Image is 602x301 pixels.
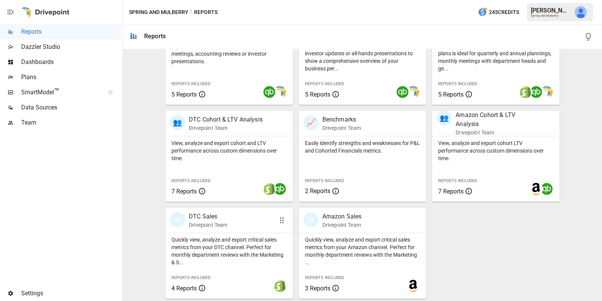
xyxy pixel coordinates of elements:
[305,285,330,292] span: 3 Reports
[438,188,464,195] span: 7 Reports
[21,88,100,97] span: SmartModel
[263,183,275,195] img: shopify
[305,236,420,266] p: Quickly view, analyze and export critical sales metrics from your Amazon channel. Perfect for mon...
[475,5,522,19] button: 245Credits
[305,275,344,280] span: Reports Included
[303,115,319,130] div: 📈
[171,42,287,65] p: Export the core financial statements for board meetings, accounting reviews or investor presentat...
[21,289,121,298] span: Settings
[274,280,286,292] img: shopify
[21,73,121,82] span: Plans
[305,178,344,183] span: Reports Included
[189,212,227,221] p: DTC Sales
[170,212,185,227] div: 🛍
[171,236,287,266] p: Quickly view, analyze and export critical sales metrics from your DTC channel. Perfect for monthl...
[144,33,166,40] div: Reports
[305,139,420,154] p: Easily identify strengths and weaknesses for P&L and Cohorted Financials metrics.
[322,212,362,221] p: Amazon Sales
[570,2,591,23] button: Julie Wilton
[189,221,227,229] p: Drivepoint Team
[541,86,553,98] img: smart model
[171,81,210,86] span: Reports Included
[531,7,570,14] div: [PERSON_NAME]
[171,178,210,183] span: Reports Included
[305,42,420,72] p: Start here when preparing a board meeting, investor updates or all-hands presentations to show a ...
[54,87,59,96] span: ™
[21,103,121,112] span: Data Sources
[129,8,188,17] button: Spring and Mulberry
[437,111,452,126] div: 👥
[171,139,287,162] p: View, analyze and export cohort and LTV performance across custom dimensions over time.
[438,139,554,162] p: View, analyze and export cohort LTV performance across custom dimensions over time.
[171,188,197,195] span: 7 Reports
[541,183,553,195] img: quickbooks
[21,42,121,51] span: Dazzler Studio
[263,86,275,98] img: quickbooks
[305,187,330,195] span: 2 Reports
[322,115,361,124] p: Benchmarks
[21,118,121,127] span: Team
[397,86,409,98] img: quickbooks
[171,275,210,280] span: Reports Included
[171,91,197,98] span: 5 Reports
[438,81,477,86] span: Reports Included
[530,86,542,98] img: quickbooks
[520,86,532,98] img: shopify
[456,129,535,136] p: Drivepoint Team
[407,280,419,292] img: amazon
[531,14,570,17] div: Spring and Mulberry
[274,86,286,98] img: smart model
[189,115,263,124] p: DTC Cohort & LTV Analysis
[305,81,344,86] span: Reports Included
[305,91,330,98] span: 5 Reports
[456,111,535,129] p: Amazon Cohort & LTV Analysis
[21,58,121,67] span: Dashboards
[274,183,286,195] img: quickbooks
[407,86,419,98] img: smart model
[171,285,197,292] span: 4 Reports
[575,6,587,18] img: Julie Wilton
[189,124,263,132] p: Drivepoint Team
[322,221,362,229] p: Drivepoint Team
[438,42,554,72] p: Showing your firm's performance compared to plans is ideal for quarterly and annual plannings, mo...
[303,212,319,227] div: 🛍
[322,124,361,132] p: Drivepoint Team
[170,115,185,130] div: 👥
[190,8,193,17] div: /
[489,8,519,17] span: 245 Credits
[438,178,477,183] span: Reports Included
[530,183,542,195] img: amazon
[438,91,464,98] span: 5 Reports
[21,27,121,36] span: Reports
